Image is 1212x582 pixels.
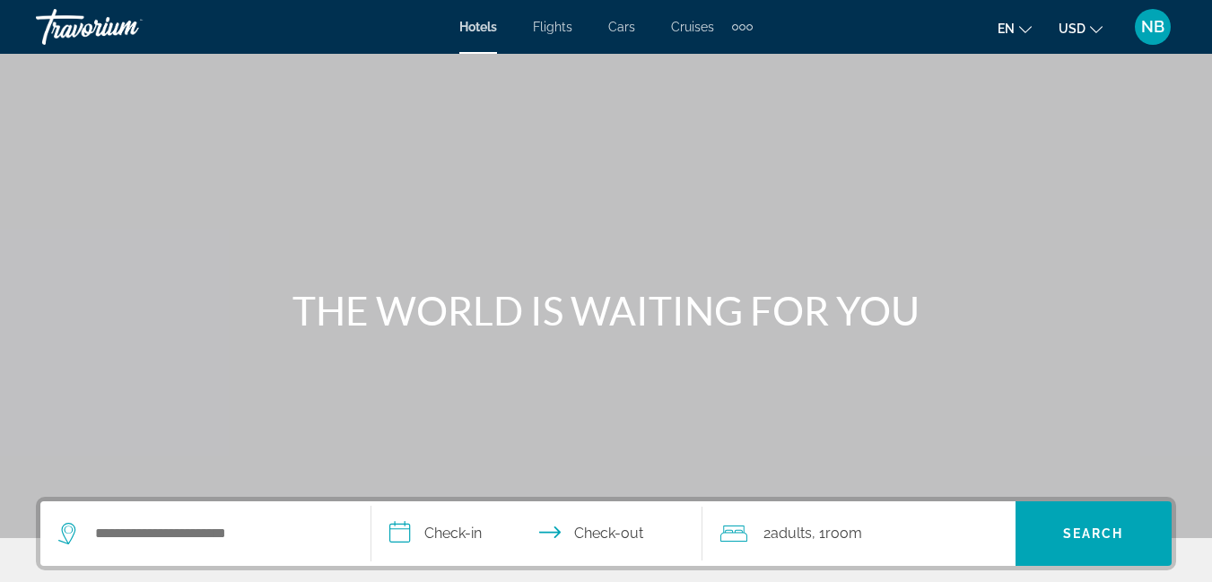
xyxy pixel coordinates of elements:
a: Travorium [36,4,215,50]
span: Adults [771,525,812,542]
button: Change currency [1059,15,1103,41]
span: Room [825,525,862,542]
a: Cruises [671,20,714,34]
span: 2 [763,521,812,546]
a: Cars [608,20,635,34]
a: Hotels [459,20,497,34]
a: Flights [533,20,572,34]
span: en [998,22,1015,36]
h1: THE WORLD IS WAITING FOR YOU [270,287,943,334]
span: Search [1063,526,1124,541]
button: Extra navigation items [732,13,753,41]
span: NB [1141,18,1164,36]
button: User Menu [1129,8,1176,46]
button: Travelers: 2 adults, 0 children [702,501,1016,566]
span: USD [1059,22,1086,36]
span: , 1 [812,521,862,546]
button: Check in and out dates [371,501,702,566]
div: Search widget [40,501,1172,566]
button: Change language [998,15,1032,41]
button: Search [1016,501,1172,566]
